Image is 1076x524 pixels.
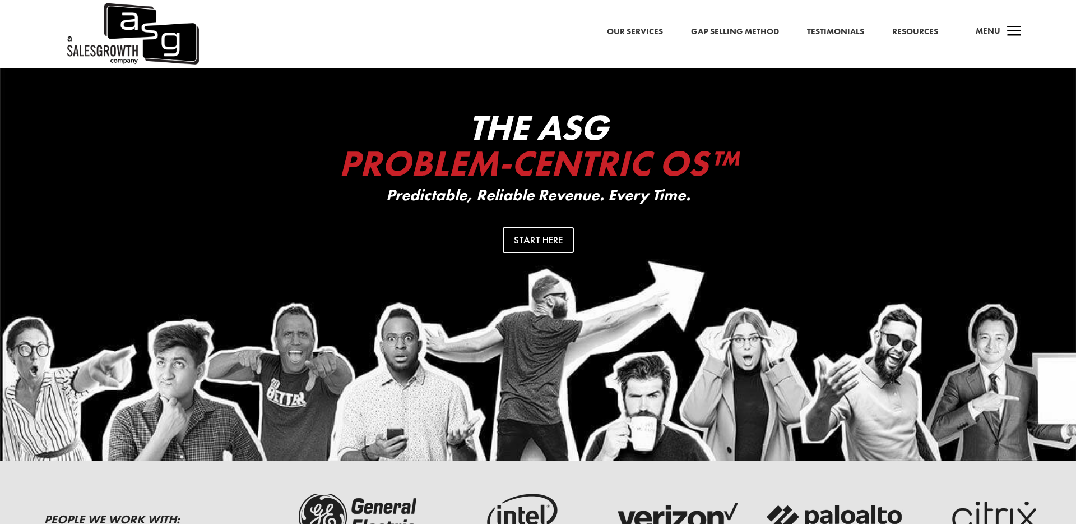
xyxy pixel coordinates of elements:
[691,25,779,39] a: Gap Selling Method
[807,25,864,39] a: Testimonials
[976,25,1000,36] span: Menu
[892,25,938,39] a: Resources
[314,187,762,204] p: Predictable, Reliable Revenue. Every Time.
[314,109,762,187] h2: The ASG
[339,140,737,186] span: Problem-Centric OS™
[607,25,663,39] a: Our Services
[1003,21,1026,43] span: a
[503,227,574,252] a: Start Here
